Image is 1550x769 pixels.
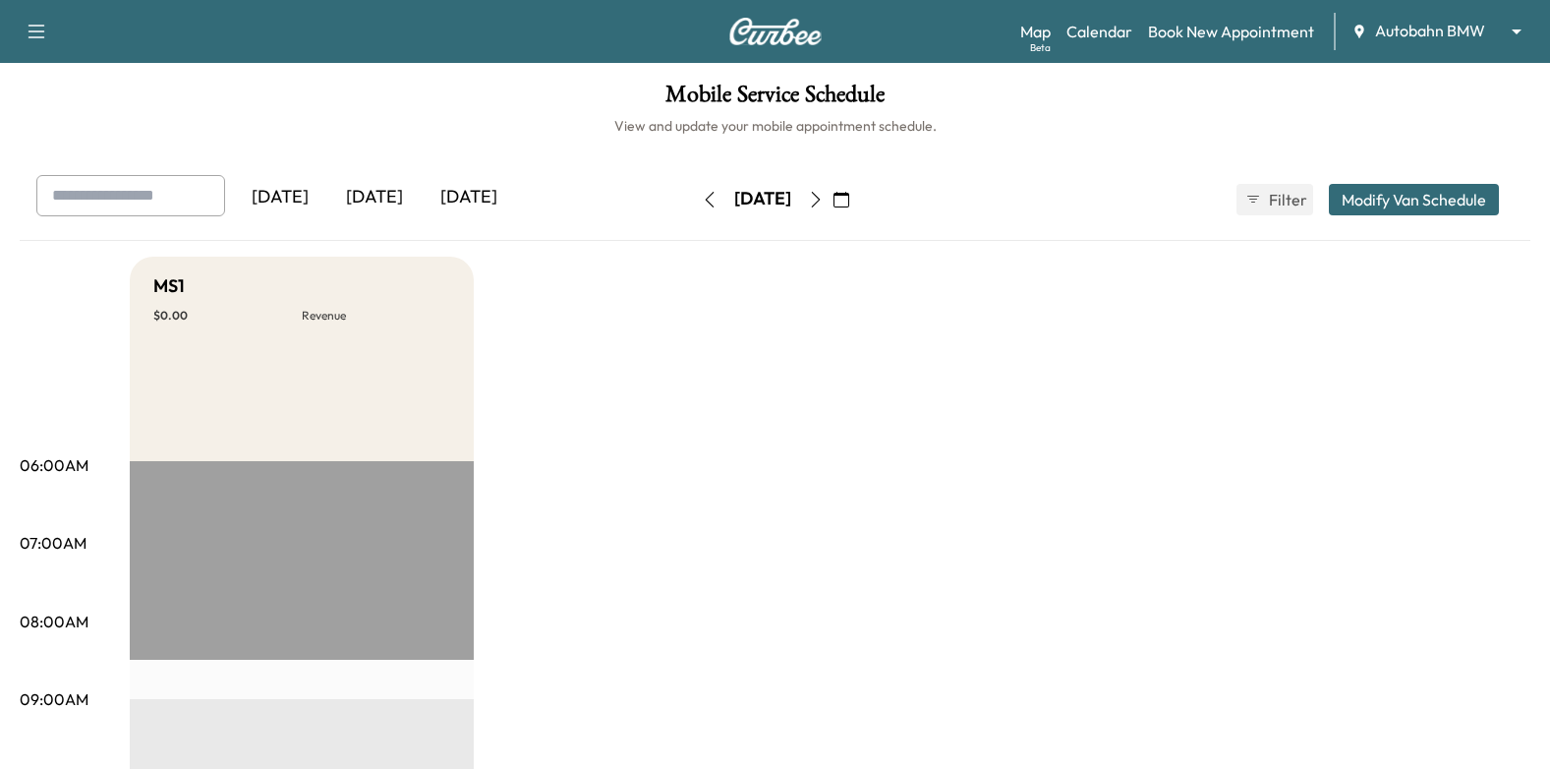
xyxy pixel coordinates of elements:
[20,531,86,555] p: 07:00AM
[1148,20,1314,43] a: Book New Appointment
[1066,20,1132,43] a: Calendar
[302,308,450,324] p: Revenue
[734,187,791,211] div: [DATE]
[1030,40,1051,55] div: Beta
[20,610,88,633] p: 08:00AM
[20,83,1530,116] h1: Mobile Service Schedule
[153,272,185,300] h5: MS1
[1236,184,1313,215] button: Filter
[422,175,516,220] div: [DATE]
[20,453,88,477] p: 06:00AM
[728,18,823,45] img: Curbee Logo
[327,175,422,220] div: [DATE]
[153,308,302,324] p: $ 0.00
[1375,20,1485,42] span: Autobahn BMW
[20,687,88,711] p: 09:00AM
[233,175,327,220] div: [DATE]
[1329,184,1499,215] button: Modify Van Schedule
[20,116,1530,136] h6: View and update your mobile appointment schedule.
[1269,188,1304,211] span: Filter
[1020,20,1051,43] a: MapBeta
